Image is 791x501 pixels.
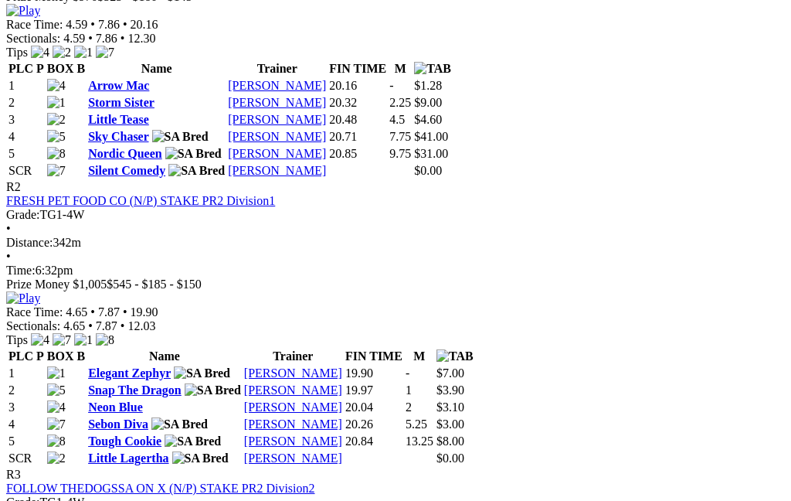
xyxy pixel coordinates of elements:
[406,417,427,431] text: 5.25
[88,113,149,126] a: Little Tease
[53,333,71,347] img: 7
[165,147,222,161] img: SA Bred
[6,208,40,221] span: Grade:
[345,349,403,364] th: FIN TIME
[228,79,326,92] a: [PERSON_NAME]
[121,319,125,332] span: •
[244,435,342,448] a: [PERSON_NAME]
[88,319,93,332] span: •
[88,452,168,465] a: Little Lagertha
[87,349,242,364] th: Name
[8,366,45,381] td: 1
[8,417,45,432] td: 4
[6,208,785,222] div: TG1-4W
[8,62,33,75] span: PLC
[406,400,412,414] text: 2
[74,46,93,60] img: 1
[8,95,45,111] td: 2
[6,236,785,250] div: 342m
[8,400,45,415] td: 3
[389,113,405,126] text: 4.5
[6,4,40,18] img: Play
[168,164,225,178] img: SA Bred
[88,435,161,448] a: Tough Cookie
[6,222,11,235] span: •
[406,366,409,380] text: -
[123,305,127,319] span: •
[88,417,148,431] a: Sebon Diva
[389,79,393,92] text: -
[31,46,49,60] img: 4
[131,18,158,31] span: 20.16
[6,278,785,291] div: Prize Money $1,005
[328,112,387,128] td: 20.48
[66,18,87,31] span: 4.59
[88,164,165,177] a: Silent Comedy
[345,400,403,415] td: 20.04
[6,32,60,45] span: Sectionals:
[244,383,342,397] a: [PERSON_NAME]
[345,383,403,398] td: 19.97
[436,349,474,363] img: TAB
[47,147,66,161] img: 8
[436,435,464,448] span: $8.00
[47,435,66,448] img: 8
[6,319,60,332] span: Sectionals:
[228,164,326,177] a: [PERSON_NAME]
[47,400,66,414] img: 4
[345,366,403,381] td: 19.90
[6,250,11,263] span: •
[6,46,28,59] span: Tips
[123,18,127,31] span: •
[6,180,21,193] span: R2
[152,130,209,144] img: SA Bred
[414,62,451,76] img: TAB
[6,482,315,495] a: FOLLOW THEDOGSSA ON X (N/P) STAKE PR2 Division2
[96,333,114,347] img: 8
[121,32,125,45] span: •
[47,96,66,110] img: 1
[90,305,95,319] span: •
[6,291,40,305] img: Play
[6,468,21,481] span: R3
[88,96,154,109] a: Storm Sister
[36,62,44,75] span: P
[96,32,117,45] span: 7.86
[98,18,120,31] span: 7.86
[8,434,45,449] td: 5
[88,383,182,397] a: Snap The Dragon
[6,305,63,319] span: Race Time:
[165,435,221,448] img: SA Bred
[47,383,66,397] img: 5
[436,366,464,380] span: $7.00
[389,130,411,143] text: 7.75
[47,366,66,380] img: 1
[414,147,448,160] span: $31.00
[151,417,208,431] img: SA Bred
[88,147,162,160] a: Nordic Queen
[228,130,326,143] a: [PERSON_NAME]
[127,32,155,45] span: 12.30
[66,305,87,319] span: 4.65
[6,264,785,278] div: 6:32pm
[90,18,95,31] span: •
[8,451,45,466] td: SCR
[6,236,53,249] span: Distance:
[8,78,45,94] td: 1
[244,366,342,380] a: [PERSON_NAME]
[76,62,85,75] span: B
[47,452,66,465] img: 2
[88,32,93,45] span: •
[185,383,241,397] img: SA Bred
[172,452,229,465] img: SA Bred
[174,366,230,380] img: SA Bred
[436,383,464,397] span: $3.90
[8,146,45,162] td: 5
[414,96,442,109] span: $9.00
[436,452,464,465] span: $0.00
[88,130,148,143] a: Sky Chaser
[76,349,85,363] span: B
[328,78,387,94] td: 20.16
[227,61,327,77] th: Trainer
[328,95,387,111] td: 20.32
